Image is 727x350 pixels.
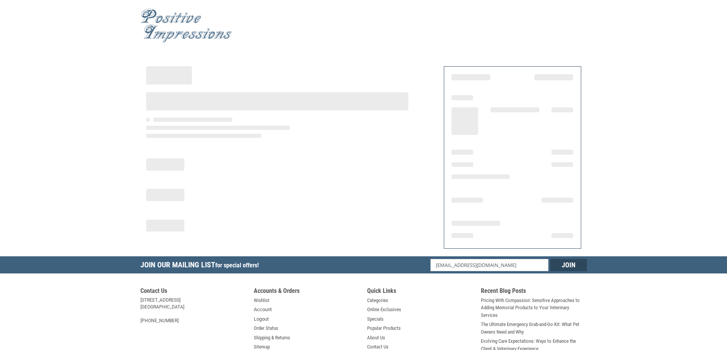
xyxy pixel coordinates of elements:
a: Categories [367,297,388,304]
a: Online Exclusives [367,306,401,313]
img: Positive Impressions [140,9,232,43]
h5: Recent Blog Posts [481,287,587,297]
a: Order Status [254,324,278,332]
h5: Join Our Mailing List [140,256,263,276]
a: About Us [367,334,385,342]
a: Pricing With Compassion: Sensitive Approaches to Adding Memorial Products to Your Veterinary Serv... [481,297,587,319]
a: Shipping & Returns [254,334,290,342]
a: Specials [367,315,384,323]
h5: Quick Links [367,287,473,297]
address: [STREET_ADDRESS] [GEOGRAPHIC_DATA] [PHONE_NUMBER] [140,297,247,324]
a: Popular Products [367,324,401,332]
input: Email [430,259,548,271]
h5: Contact Us [140,287,247,297]
a: Account [254,306,272,313]
h5: Accounts & Orders [254,287,360,297]
a: Wishlist [254,297,269,304]
span: for special offers! [215,262,259,269]
a: The Ultimate Emergency Grab-and-Go Kit: What Pet Owners Need and Why [481,321,587,336]
a: Logout [254,315,269,323]
input: Join [550,259,587,271]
